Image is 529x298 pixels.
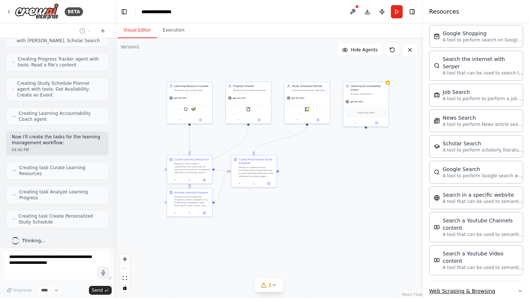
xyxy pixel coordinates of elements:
[89,286,112,295] button: Send
[434,63,440,69] img: SerperDevTool
[307,118,328,122] button: Open in side panel
[198,211,210,215] button: Open in side panel
[292,84,328,88] div: Study Schedule Planner
[434,143,440,149] img: SerplyScholarSearchTool
[443,173,523,179] p: A tool to perform Google search with a search_query.
[443,250,523,265] div: Search a Youtube Video content
[141,8,179,15] nav: breadcrumb
[174,158,209,161] div: Curate Learning Resources
[443,121,523,127] p: A tool to perform News article search with a search_query.
[338,44,382,56] button: Hide Agents
[350,100,363,103] span: gpt-4o-mini
[65,7,83,16] div: BETA
[434,92,440,98] img: SerplyJobSearchTool
[233,89,269,92] div: Monitor and analyze learning progress across {subjects}, track completion rates, identify knowled...
[174,195,210,207] div: Analyze current learning progress across {subjects} by reviewing completion rates, time spent, qu...
[92,287,103,293] span: Send
[443,114,523,121] div: News Search
[12,134,103,146] p: Now I'll create the tasks for the learning management workflow:
[305,107,309,112] img: Google Calendar
[434,33,440,39] img: SerpApiGoogleShoppingTool
[252,126,309,153] g: Edge from 136bbe57-18d7-460a-ba60-4b0dfe8a7fc5 to a9a6d7b0-2b99-411d-b0b7-4f67381f41fd
[443,96,523,102] p: A tool to perform to perform a job search in the [GEOGRAPHIC_DATA] with a search_query.
[231,155,277,188] div: Create Personalized Study ScheduleDesign an optimal study schedule that incorporates the curated ...
[284,82,330,124] div: Study Schedule PlannerCreate personalized, optimized study schedules for {subjects} that align wi...
[226,82,271,124] div: Progress TrackerMonitor and analyze learning progress across {subjects}, track completion rates, ...
[120,44,140,50] div: Version 1
[407,7,417,17] button: Hide right sidebar
[343,82,389,127] div: Learning Accountability CoachProvide motivation, accountability, and support to help maintain con...
[443,37,523,43] p: A tool to perform search on Google shopping with a search_query.
[119,7,129,17] button: Hide left sidebar
[443,166,523,173] div: Google Search
[174,191,208,195] div: Analyze Learning Progress
[246,107,251,112] img: FileReadTool
[120,273,130,283] button: fit view
[174,84,210,88] div: Learning Resource Curator
[198,178,210,182] button: Open in side panel
[188,126,250,186] g: Edge from 4d3f2408-ca69-4e59-8292-fd9c7b843b4f to b6a32122-c4ee-40e9-8633-85f55dc94bf9
[15,3,59,20] img: Logo
[174,97,187,99] span: gpt-4o-mini
[292,97,305,99] span: gpt-4o-mini
[97,26,109,35] button: Start a new chat
[19,110,102,122] span: Creating Learning Accountability Coach agent
[17,80,102,98] span: Creating Study Schedule Planner agent with tools: Get Availability, Create an Event
[434,195,440,201] img: WebsiteSearchTool
[239,166,274,178] div: Design an optimal study schedule that incorporates the curated learning resources and addresses p...
[191,107,195,112] img: SerplyScholarSearchTool
[402,292,422,297] a: React Flow attribution
[434,169,440,175] img: SerplyWebSearchTool
[76,26,94,35] button: Switch to previous chat
[98,267,109,278] button: Click to speak your automation idea
[434,118,440,124] img: SerplyNewsSearchTool
[167,155,213,184] div: Curate Learning ResourcesResearch and curate a comprehensive collection of learning resources for...
[255,279,283,292] button: 3
[3,286,35,295] button: Improve
[233,84,269,88] div: Progress Tracker
[18,213,102,225] span: Creating task Create Personalized Study Schedule
[351,84,386,92] div: Learning Accountability Coach
[434,224,440,230] img: YoutubeChannelSearchTool
[18,56,102,68] span: Creating Progress Tracker agent with tools: Read a file's content
[120,254,130,292] div: React Flow controls
[239,158,274,165] div: Create Personalized Study Schedule
[268,281,271,289] span: 3
[366,121,387,125] button: Open in side panel
[157,23,190,38] button: Execution
[443,265,523,270] p: A tool that can be used to semantic search a query from a Youtube Video content.
[182,178,197,182] button: No output available
[434,257,440,263] img: YoutubeVideoSearchTool
[12,147,103,153] div: 04:40 PM
[19,165,102,177] span: Creating task Curate Learning Resources
[443,140,523,147] div: Scholar Search
[443,217,523,232] div: Search a Youtube Channels content
[443,199,523,204] p: A tool that can be used to semantic search a query from a specific URL content.
[249,118,270,122] button: Open in side panel
[443,88,523,96] div: Job Search
[443,147,523,153] p: A tool to perform scholarly literature search with a search_query.
[120,254,130,264] button: zoom in
[429,7,459,16] h4: Resources
[215,170,229,204] g: Edge from b6a32122-c4ee-40e9-8633-85f55dc94bf9 to a9a6d7b0-2b99-411d-b0b7-4f67381f41fd
[357,111,374,115] span: Drop tools here
[233,97,246,99] span: gpt-4o-mini
[443,191,523,199] div: Search in a specific website
[292,89,328,92] div: Create personalized, optimized study schedules for {subjects} that align with {available_time}, {...
[246,181,262,186] button: No output available
[443,70,523,76] p: A tool that can be used to search the internet with a search_query. Supports different search typ...
[215,168,229,173] g: Edge from 5d02d4d5-6d91-4fd6-ab24-65010279849c to a9a6d7b0-2b99-411d-b0b7-4f67381f41fd
[19,189,102,201] span: Creating task Analyze Learning Progress
[167,188,213,217] div: Analyze Learning ProgressAnalyze current learning progress across {subjects} by reviewing complet...
[443,232,523,237] p: A tool that can be used to semantic search a query from a Youtube Channels content.
[443,55,523,70] div: Search the internet with Serper
[188,126,191,153] g: Edge from a42bb372-b5f1-45c0-a99a-2072adc4d936 to 5d02d4d5-6d91-4fd6-ab24-65010279849c
[22,238,45,244] span: Thinking...
[182,211,197,215] button: No output available
[262,181,275,186] button: Open in side panel
[443,30,523,37] div: Google Shopping
[351,47,378,53] span: Hide Agents
[174,162,210,174] div: Research and curate a comprehensive collection of learning resources for {subject} tailored to {l...
[184,107,188,112] img: SerperDevTool
[190,118,211,122] button: Open in side panel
